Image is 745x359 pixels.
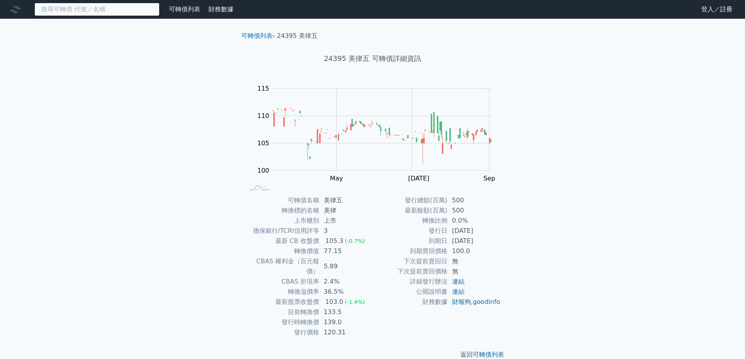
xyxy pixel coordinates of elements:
[373,205,447,216] td: 最新餘額(百萬)
[244,307,319,317] td: 目前轉換價
[319,256,373,277] td: 5.89
[373,297,447,307] td: 財務數據
[330,175,343,182] tspan: May
[244,327,319,338] td: 發行價格
[452,298,471,305] a: 財報狗
[373,256,447,266] td: 下次提前賣回日
[319,216,373,226] td: 上市
[319,307,373,317] td: 133.5
[373,236,447,246] td: 到期日
[244,277,319,287] td: CBAS 折現率
[345,238,365,244] span: (-0.7%)
[169,5,200,13] a: 可轉債列表
[319,317,373,327] td: 139.0
[244,246,319,256] td: 轉換價值
[373,246,447,256] td: 到期賣回價格
[257,139,269,147] tspan: 105
[447,297,501,307] td: ,
[373,226,447,236] td: 發行日
[447,246,501,256] td: 100.0
[244,317,319,327] td: 發行時轉換價
[408,175,429,182] tspan: [DATE]
[319,246,373,256] td: 77.15
[319,195,373,205] td: 美律五
[244,195,319,205] td: 可轉債名稱
[447,216,501,226] td: 0.0%
[244,236,319,246] td: 最新 CB 收盤價
[473,298,500,305] a: goodinfo
[373,216,447,226] td: 轉換比例
[452,288,465,295] a: 連結
[244,297,319,307] td: 最新股票收盤價
[447,266,501,277] td: 無
[373,287,447,297] td: 公開說明書
[447,205,501,216] td: 500
[695,3,739,16] a: 登入／註冊
[244,256,319,277] td: CBAS 權利金（百元報價）
[447,226,501,236] td: [DATE]
[235,53,510,64] h1: 24395 美律五 可轉債詳細資訊
[483,175,495,182] tspan: Sep
[447,256,501,266] td: 無
[447,195,501,205] td: 500
[34,3,160,16] input: 搜尋可轉債 代號／名稱
[244,287,319,297] td: 轉換溢價率
[277,31,318,41] li: 24395 美律五
[345,299,365,305] span: (-1.4%)
[319,277,373,287] td: 2.4%
[373,266,447,277] td: 下次提前賣回價格
[373,277,447,287] td: 詳細發行辦法
[319,226,373,236] td: 3
[241,31,275,41] li: ›
[257,85,269,92] tspan: 115
[373,195,447,205] td: 發行總額(百萬)
[244,226,319,236] td: 擔保銀行/TCRI信用評等
[319,205,373,216] td: 美律
[324,297,345,307] div: 103.0
[257,112,269,120] tspan: 110
[324,236,345,246] div: 105.3
[319,327,373,338] td: 120.31
[473,351,504,358] a: 可轉債列表
[244,216,319,226] td: 上市櫃別
[452,278,465,285] a: 連結
[244,205,319,216] td: 轉換標的名稱
[208,5,233,13] a: 財務數據
[253,85,503,182] g: Chart
[319,287,373,297] td: 36.5%
[241,32,273,39] a: 可轉債列表
[257,167,269,174] tspan: 100
[447,236,501,246] td: [DATE]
